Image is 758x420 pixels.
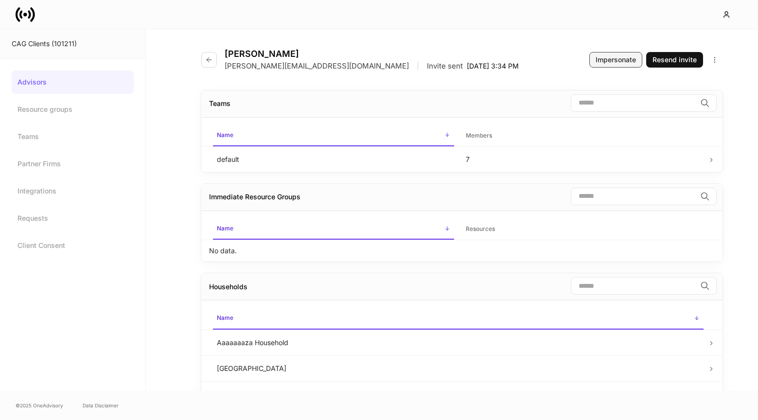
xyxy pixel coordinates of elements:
[217,130,233,140] h6: Name
[83,402,119,409] a: Data Disclaimer
[209,330,707,355] td: Aaaaaaaza Household
[12,152,134,175] a: Partner Firms
[12,70,134,94] a: Advisors
[466,224,495,233] h6: Resources
[209,192,300,202] div: Immediate Resource Groups
[217,313,233,322] h6: Name
[458,146,707,172] td: 7
[213,125,455,146] span: Name
[417,61,419,71] p: |
[213,308,704,329] span: Name
[209,355,707,381] td: [GEOGRAPHIC_DATA]
[652,55,697,65] div: Resend invite
[466,131,492,140] h6: Members
[209,99,230,108] div: Teams
[12,39,134,49] div: CAG Clients (101211)
[225,49,519,59] h4: [PERSON_NAME]
[12,234,134,257] a: Client Consent
[12,179,134,203] a: Integrations
[225,61,409,71] p: [PERSON_NAME][EMAIL_ADDRESS][DOMAIN_NAME]
[467,61,519,71] p: [DATE] 3:34 PM
[462,219,704,239] span: Resources
[462,126,704,146] span: Members
[209,146,458,172] td: default
[12,207,134,230] a: Requests
[213,219,455,240] span: Name
[209,282,247,292] div: Households
[589,52,642,68] button: Impersonate
[12,98,134,121] a: Resource groups
[427,61,463,71] p: Invite sent
[209,246,237,256] p: No data.
[646,52,703,68] button: Resend invite
[217,224,233,233] h6: Name
[596,55,636,65] div: Impersonate
[16,402,63,409] span: © 2025 OneAdvisory
[209,381,707,407] td: [PERSON_NAME]
[12,125,134,148] a: Teams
